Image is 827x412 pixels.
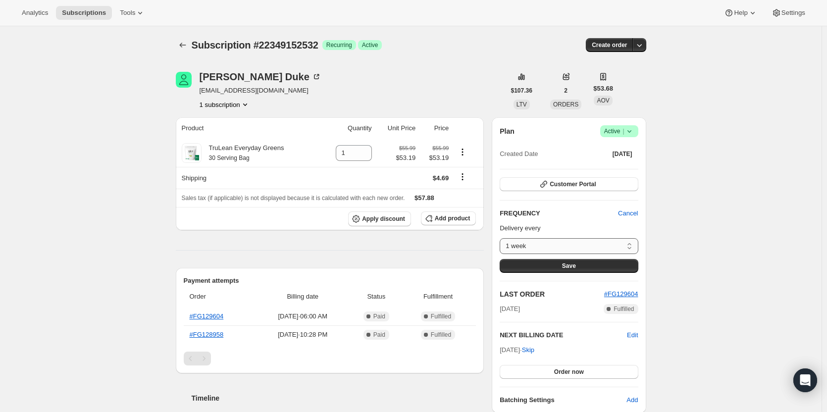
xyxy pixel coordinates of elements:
th: Quantity [320,117,374,139]
button: 2 [558,84,573,98]
span: Billing date [259,292,347,302]
span: ORDERS [553,101,578,108]
span: Paid [373,331,385,339]
span: Sales tax (if applicable) is not displayed because it is calculated with each new order. [182,195,405,202]
span: Apply discount [362,215,405,223]
span: $57.88 [414,194,434,202]
span: Fulfilled [431,331,451,339]
span: [DATE] [500,304,520,314]
button: Skip [516,342,540,358]
span: $107.36 [511,87,532,95]
small: $55.99 [399,145,415,151]
th: Product [176,117,320,139]
a: #FG128958 [190,331,224,338]
span: Order now [554,368,584,376]
span: Create order [592,41,627,49]
small: $55.99 [432,145,449,151]
span: [EMAIL_ADDRESS][DOMAIN_NAME] [200,86,321,96]
span: Add [626,395,638,405]
span: | [622,127,624,135]
button: Add product [421,211,476,225]
a: #FG129604 [190,312,224,320]
img: product img [182,143,202,163]
span: [DATE] · [500,346,534,354]
span: Fulfillment [406,292,470,302]
span: Analytics [22,9,48,17]
button: Help [718,6,763,20]
span: Save [562,262,576,270]
span: Tools [120,9,135,17]
button: Product actions [455,147,470,157]
th: Order [184,286,256,308]
button: Add [620,392,644,408]
button: Customer Portal [500,177,638,191]
span: Paid [373,312,385,320]
button: $107.36 [505,84,538,98]
h6: Batching Settings [500,395,626,405]
h2: Timeline [192,393,484,403]
button: Shipping actions [455,171,470,182]
h2: Payment attempts [184,276,476,286]
h2: FREQUENCY [500,208,618,218]
span: AOV [597,97,609,104]
span: $4.69 [433,174,449,182]
span: Skip [522,345,534,355]
span: Customer Portal [550,180,596,188]
button: Create order [586,38,633,52]
small: 30 Serving Bag [209,154,250,161]
div: TruLean Everyday Greens [202,143,284,163]
button: Analytics [16,6,54,20]
th: Shipping [176,167,320,189]
button: Tools [114,6,151,20]
div: [PERSON_NAME] Duke [200,72,321,82]
div: Open Intercom Messenger [793,368,817,392]
button: Settings [766,6,811,20]
span: Active [362,41,378,49]
span: [DATE] · 10:28 PM [259,330,347,340]
nav: Pagination [184,352,476,365]
h2: LAST ORDER [500,289,604,299]
span: Help [734,9,747,17]
span: Fulfilled [614,305,634,313]
button: Save [500,259,638,273]
p: Delivery every [500,223,638,233]
button: Subscriptions [176,38,190,52]
span: LTV [517,101,527,108]
button: [DATE] [607,147,638,161]
span: Lindsay Duke [176,72,192,88]
button: Subscriptions [56,6,112,20]
span: Status [353,292,400,302]
span: $53.19 [396,153,415,163]
button: Product actions [200,100,250,109]
span: Subscriptions [62,9,106,17]
span: [DATE] · 06:00 AM [259,311,347,321]
span: Settings [781,9,805,17]
th: Unit Price [375,117,419,139]
button: Edit [627,330,638,340]
button: Order now [500,365,638,379]
span: Cancel [618,208,638,218]
span: Created Date [500,149,538,159]
span: $53.68 [593,84,613,94]
button: #FG129604 [604,289,638,299]
button: Cancel [612,206,644,221]
button: Apply discount [348,211,411,226]
span: [DATE] [613,150,632,158]
span: 2 [564,87,568,95]
span: Subscription #22349152532 [192,40,318,51]
h2: Plan [500,126,515,136]
h2: NEXT BILLING DATE [500,330,627,340]
span: $53.19 [421,153,449,163]
span: Fulfilled [431,312,451,320]
span: Recurring [326,41,352,49]
a: #FG129604 [604,290,638,298]
span: Active [604,126,634,136]
th: Price [418,117,452,139]
span: Add product [435,214,470,222]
